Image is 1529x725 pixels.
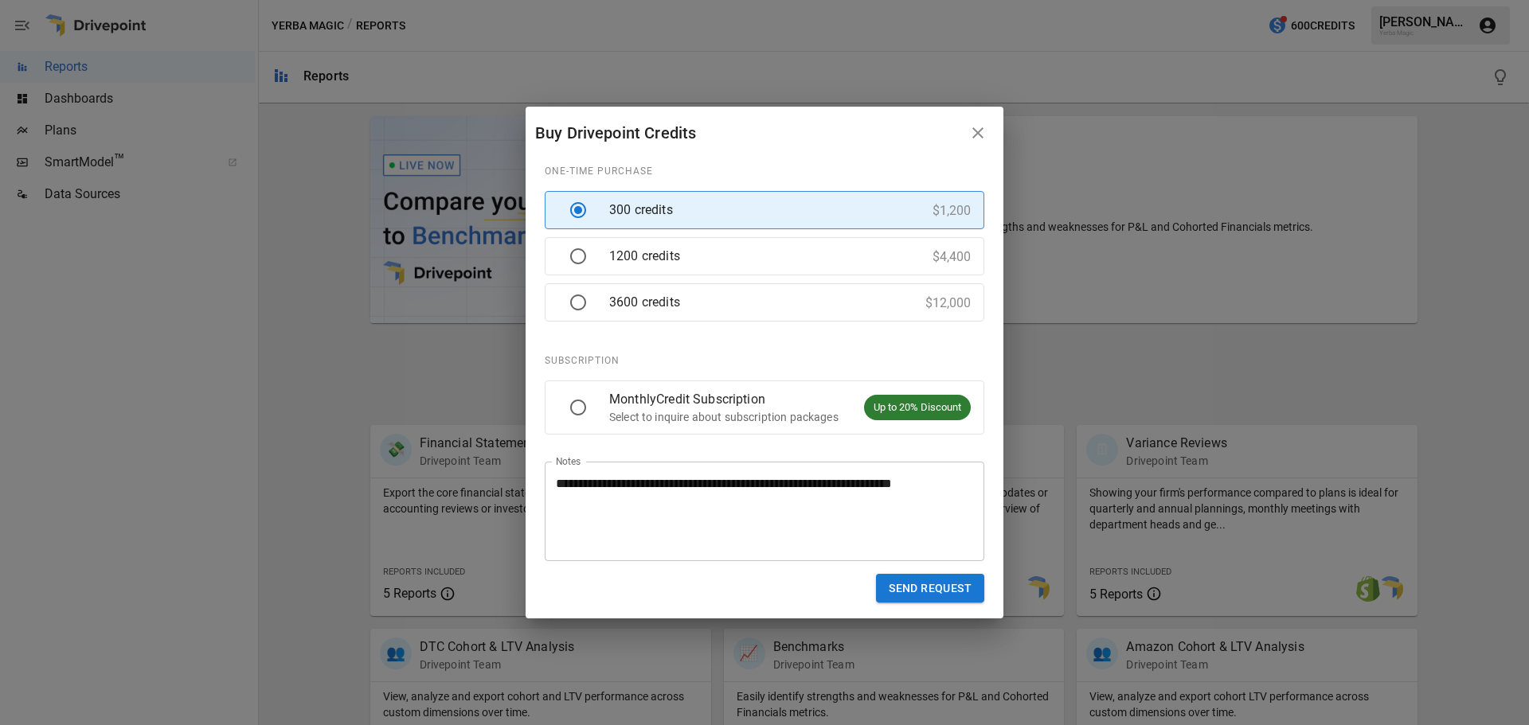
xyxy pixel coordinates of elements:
p: Select to inquire about subscription packages [609,409,945,425]
span: One-Time Purchase [545,166,653,177]
span: $12,000 [925,294,971,310]
span: MonthlyCredit Subscription [609,390,945,409]
div: Buy Drivepoint Credits [535,120,962,146]
label: Notes [556,454,581,468]
span: Subscription [545,355,620,366]
span: $4,400 [933,248,971,263]
button: SEND REQUEST [876,574,984,603]
span: 300 credits [609,201,945,220]
span: $1,200 [933,202,971,217]
span: 1200 credits [609,247,945,266]
span: Up to 20% Discount [864,401,971,413]
span: 3600 credits [609,293,945,312]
